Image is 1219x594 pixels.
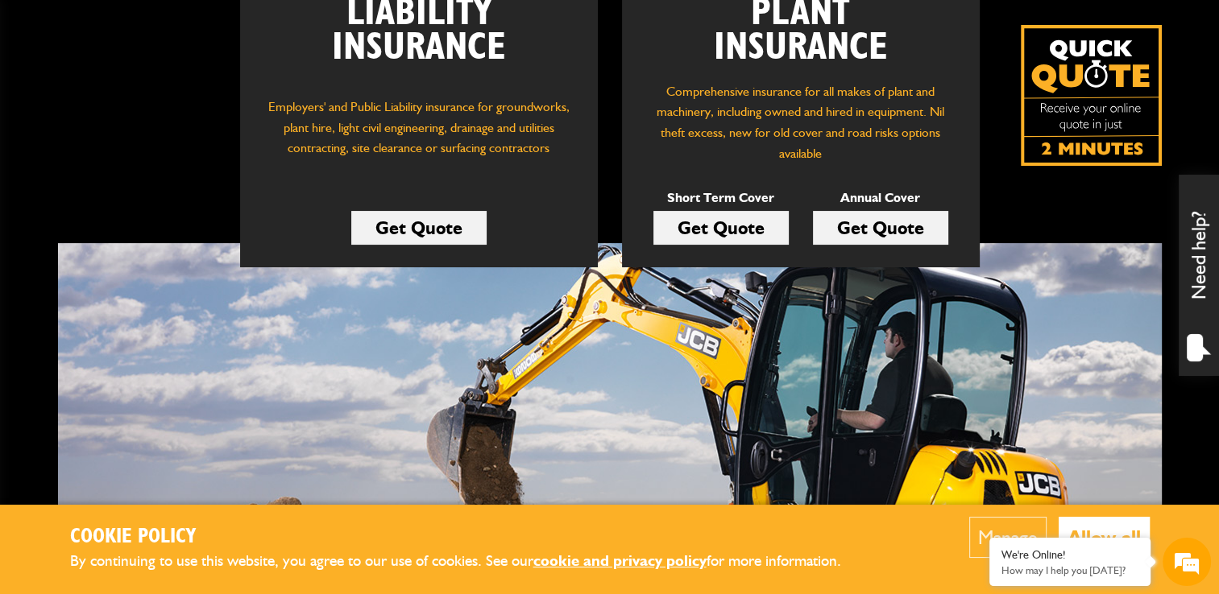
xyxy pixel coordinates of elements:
a: Get Quote [351,211,487,245]
h2: Cookie Policy [70,525,868,550]
a: Get Quote [813,211,948,245]
img: Quick Quote [1021,25,1162,166]
p: How may I help you today? [1001,564,1138,576]
a: Get your insurance quote isn just 2-minutes [1021,25,1162,166]
p: Comprehensive insurance for all makes of plant and machinery, including owned and hired in equipm... [646,81,956,163]
p: Annual Cover [813,188,948,208]
div: We're Online! [1001,548,1138,562]
p: Employers' and Public Liability insurance for groundworks, plant hire, light civil engineering, d... [264,97,574,174]
p: Short Term Cover [653,188,789,208]
button: Allow all [1059,517,1150,558]
a: cookie and privacy policy [533,551,707,570]
button: Manage [969,517,1047,558]
p: By continuing to use this website, you agree to our use of cookies. See our for more information. [70,549,868,574]
a: Get Quote [653,211,789,245]
div: Need help? [1179,175,1219,376]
